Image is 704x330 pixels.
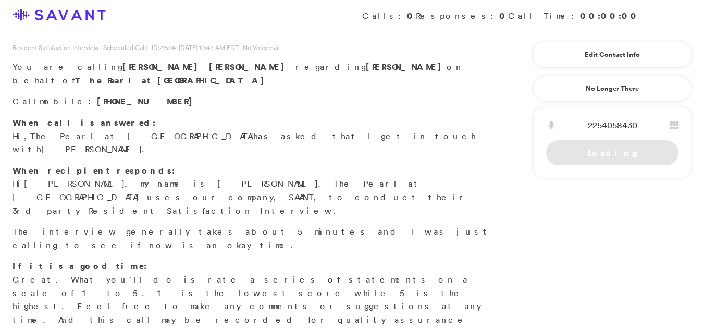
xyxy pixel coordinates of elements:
p: Hi, has asked that I get in touch with . [13,116,493,156]
span: [PERSON_NAME] [209,61,290,72]
span: [PERSON_NAME] [122,61,203,72]
span: [PHONE_NUMBER] [97,95,198,107]
strong: 00:00:00 [580,10,639,21]
strong: 0 [407,10,416,21]
strong: 0 [499,10,508,21]
p: You are calling regarding on behalf of [13,60,493,87]
a: Edit Contact Info [546,46,678,63]
p: The interview generally takes about 5 minutes and I was just calling to see if now is an okay time. [13,225,493,252]
span: mobile [40,96,88,106]
strong: [PERSON_NAME] [366,61,447,72]
p: Hi , my name is [PERSON_NAME]. The Pearl at [GEOGRAPHIC_DATA] uses our company, SAVANT, to conduc... [13,164,493,217]
a: No Longer There [533,76,691,102]
a: Loading [546,140,678,165]
span: The Pearl at [GEOGRAPHIC_DATA] [30,131,253,141]
span: [PERSON_NAME] [41,144,142,154]
strong: If it is a good time: [13,260,147,272]
p: Call : [13,95,493,108]
span: Resident Satisfaction Interview - Scheduled Call: - ID: - [DATE] 10:45 AM EDT - No Voicemail [13,43,280,52]
strong: When call is answered: [13,117,156,128]
strong: When recipient responds: [13,165,175,176]
span: 21504 [159,43,176,52]
strong: The Pearl at [GEOGRAPHIC_DATA] [75,75,269,86]
span: [PERSON_NAME] [24,178,125,189]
